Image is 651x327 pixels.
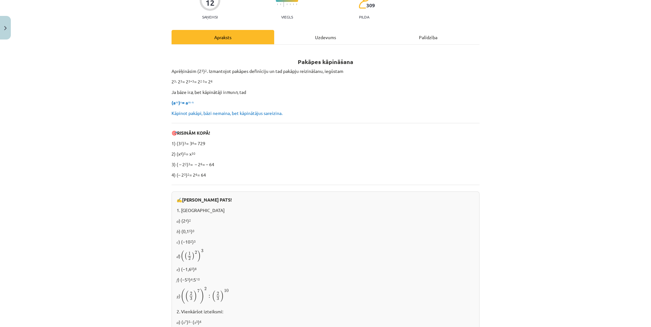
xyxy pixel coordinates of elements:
[177,266,474,273] p: 𝑒) (−1,6 )
[177,228,474,235] p: 𝑏) (0,1 )
[195,266,197,271] sup: 8
[190,292,192,295] span: 2
[172,110,282,116] span: Kāpinot pakāpi, bāzi nemaina, bet kāpinātājus sareizina.
[287,4,287,5] img: icon-short-line-57e1e144782c952c97e751825c79c345078a6d821885a25fce030b3d8c18986b.svg
[177,130,210,136] b: RISINĀM KOPĀ!
[180,79,182,83] sup: 3
[180,250,184,262] span: (
[188,319,190,324] sup: 5
[184,151,186,156] sup: 5
[200,289,204,304] span: )
[235,89,238,95] i: n
[366,3,375,8] span: 309
[193,228,194,233] sup: 0
[176,100,179,104] sup: m
[220,290,224,302] span: )
[205,68,207,73] sup: 2
[188,161,190,166] sup: 3
[200,319,201,324] sup: 6
[298,58,353,65] b: Pakāpes kāpināšana
[217,292,219,295] span: 2
[187,277,189,281] sup: 3
[181,140,183,145] sup: 2
[212,290,216,302] span: (
[186,218,187,223] sup: 4
[188,252,191,255] span: 1
[184,140,186,145] sup: 3
[177,217,474,224] p: 𝑎) (2 )
[188,100,194,104] sup: m⋅n
[180,289,185,304] span: (
[172,151,479,157] p: 2) (x ) = x
[185,290,189,302] span: (
[204,287,206,290] span: 2
[174,79,176,83] sup: 3
[196,319,198,324] sup: 3
[172,89,479,96] p: Ja bāze ir , bet kāpinātāji ir un , tad
[192,140,194,145] sup: 6
[190,297,192,300] span: 3
[172,140,479,147] p: 1) (3 ) = 3 = 729
[180,151,182,156] sup: 6
[192,252,194,260] span: )
[280,4,281,5] img: icon-short-line-57e1e144782c952c97e751825c79c345078a6d821885a25fce030b3d8c18986b.svg
[194,251,197,254] span: 2
[195,172,197,177] sup: 6
[189,228,191,233] sup: 5
[193,290,197,302] span: )
[185,319,187,324] sup: 7
[208,295,210,298] span: :
[377,30,479,44] div: Palīdzība
[177,308,474,315] p: 2. Vienkāršot izteiksmi:
[182,197,232,203] b: [PERSON_NAME] PATS!
[180,100,182,104] sup: n
[184,252,187,260] span: (
[201,249,203,252] span: 3
[177,319,474,325] p: 𝑎) (𝑥 ) ⋅ (𝑥 )
[196,277,200,281] sup: 10
[201,68,203,73] sup: 3
[188,79,194,83] sup: 3+3
[197,250,201,262] span: )
[172,161,479,168] p: 3) ( – 2 ) = – 2 = – 64
[177,196,474,203] p: ✍️
[177,249,474,262] p: 𝑑)
[217,297,219,300] span: 3
[194,239,196,244] sup: 3
[188,257,191,260] span: 2
[189,218,191,223] sup: 2
[191,277,193,281] sup: 4
[200,15,220,19] p: Saņemsi
[172,30,274,44] div: Apraksts
[177,238,474,245] p: 𝑐) (−10 )
[172,172,479,178] p: 4) (– 2 ) = 2 = 64
[200,79,205,83] sup: 2∙3
[277,4,278,5] img: icon-short-line-57e1e144782c952c97e751825c79c345078a6d821885a25fce030b3d8c18986b.svg
[359,15,369,19] p: pilda
[177,276,474,283] p: 𝑓) (−5 ) :5
[224,289,229,292] span: 10
[172,130,479,136] p: 🎯
[172,68,479,75] p: Aprēķināsim (2 ) . Izmantojot pakāpes definīciju un tad pakāpju reizināšanu, iegūstam
[172,100,194,105] strong: (a ) = a
[190,239,192,244] sup: 2
[274,30,377,44] div: Uzdevums
[226,89,230,95] i: m
[187,172,189,177] sup: 2
[296,4,297,5] img: icon-short-line-57e1e144782c952c97e751825c79c345078a6d821885a25fce030b3d8c18986b.svg
[184,172,186,177] sup: 3
[211,79,213,83] sup: 6
[185,161,187,166] sup: 2
[190,89,193,95] i: a
[197,289,199,293] span: 7
[177,287,474,304] p: 𝑔)
[281,15,293,19] p: Viegls
[201,161,202,166] sup: 6
[172,78,479,85] p: 2 ∙ 2 = 2 = 2 = 2
[4,26,7,30] img: icon-close-lesson-0947bae3869378f0d4975bcd49f059093ad1ed9edebbc8119c70593378902aed.svg
[192,151,195,156] sup: 30
[177,207,474,214] p: 1. [GEOGRAPHIC_DATA]
[191,266,193,271] sup: 0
